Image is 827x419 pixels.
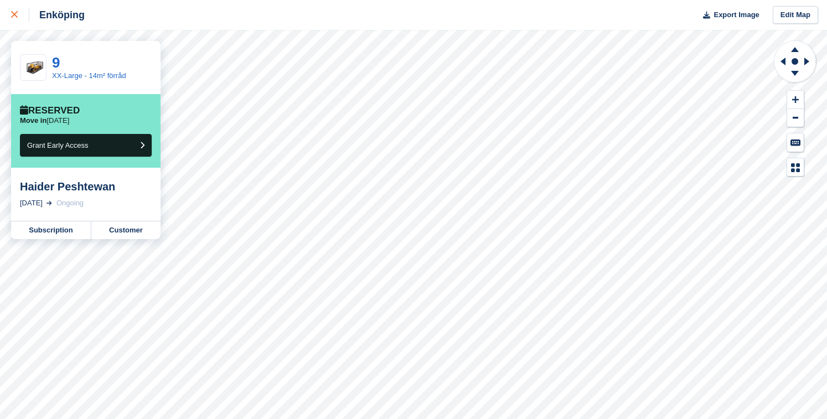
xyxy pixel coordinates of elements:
div: Haider Peshtewan [20,180,152,193]
div: Ongoing [56,198,84,209]
div: Reserved [20,105,80,116]
p: [DATE] [20,116,69,125]
span: Grant Early Access [27,141,89,149]
button: Zoom In [787,91,804,109]
button: Export Image [696,6,759,24]
a: Edit Map [773,6,818,24]
div: Enköping [29,8,85,22]
button: Grant Early Access [20,134,152,157]
button: Keyboard Shortcuts [787,133,804,152]
a: XX-Large - 14m² förråd [52,71,126,80]
a: 9 [52,54,60,71]
span: Export Image [714,9,759,20]
img: arrow-right-light-icn-cde0832a797a2874e46488d9cf13f60e5c3a73dbe684e267c42b8395dfbc2abf.svg [46,201,52,205]
span: Move in [20,116,46,125]
a: Customer [91,221,161,239]
button: Map Legend [787,158,804,177]
button: Zoom Out [787,109,804,127]
div: [DATE] [20,198,43,209]
a: Subscription [11,221,91,239]
img: _prc-large_final%20(1).png [20,59,46,77]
